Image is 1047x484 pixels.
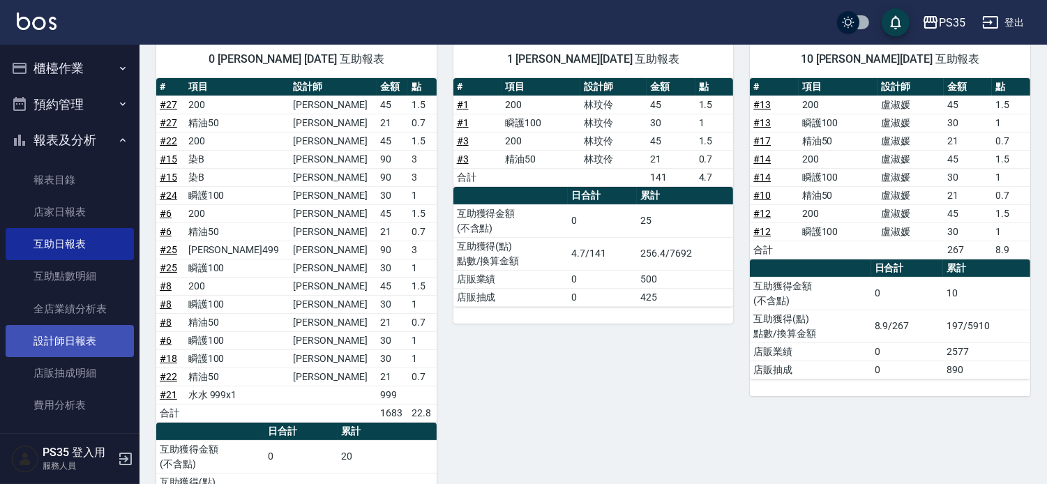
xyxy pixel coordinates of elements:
[289,96,377,114] td: [PERSON_NAME]
[871,277,944,310] td: 0
[185,277,290,295] td: 200
[377,96,408,114] td: 45
[992,78,1030,96] th: 點
[185,313,290,331] td: 精油50
[6,86,134,123] button: 預約管理
[750,259,1030,379] table: a dense table
[580,132,647,150] td: 林玟伶
[647,150,695,168] td: 21
[6,196,134,228] a: 店家日報表
[377,204,408,222] td: 45
[453,78,734,187] table: a dense table
[289,241,377,259] td: [PERSON_NAME]
[695,150,734,168] td: 0.7
[43,460,114,472] p: 服務人員
[753,208,771,219] a: #12
[408,259,437,277] td: 1
[377,78,408,96] th: 金額
[695,78,734,96] th: 點
[871,310,944,342] td: 8.9/267
[289,150,377,168] td: [PERSON_NAME]
[408,168,437,186] td: 3
[377,331,408,349] td: 30
[992,222,1030,241] td: 1
[173,52,420,66] span: 0 [PERSON_NAME] [DATE] 互助報表
[289,295,377,313] td: [PERSON_NAME]
[408,96,437,114] td: 1.5
[377,259,408,277] td: 30
[799,132,877,150] td: 精油50
[6,428,134,464] button: 客戶管理
[943,259,1030,278] th: 累計
[753,153,771,165] a: #14
[799,78,877,96] th: 項目
[568,288,637,306] td: 0
[408,186,437,204] td: 1
[453,270,568,288] td: 店販業績
[160,317,172,328] a: #8
[877,132,944,150] td: 盧淑媛
[943,277,1030,310] td: 10
[377,241,408,259] td: 90
[408,114,437,132] td: 0.7
[377,150,408,168] td: 90
[877,222,944,241] td: 盧淑媛
[408,349,437,368] td: 1
[156,78,437,423] table: a dense table
[408,404,437,422] td: 22.8
[750,78,798,96] th: #
[43,446,114,460] h5: PS35 登入用
[799,150,877,168] td: 200
[156,404,185,422] td: 合計
[750,342,871,361] td: 店販業績
[944,78,992,96] th: 金額
[160,153,177,165] a: #15
[11,445,39,473] img: Person
[568,237,637,270] td: 4.7/141
[185,331,290,349] td: 瞬護100
[160,298,172,310] a: #8
[944,96,992,114] td: 45
[502,78,580,96] th: 項目
[753,172,771,183] a: #14
[160,135,177,146] a: #22
[6,325,134,357] a: 設計師日報表
[944,168,992,186] td: 30
[871,259,944,278] th: 日合計
[799,222,877,241] td: 瞬護100
[877,186,944,204] td: 盧淑媛
[992,150,1030,168] td: 1.5
[799,168,877,186] td: 瞬護100
[799,114,877,132] td: 瞬護100
[289,368,377,386] td: [PERSON_NAME]
[264,423,338,441] th: 日合計
[185,132,290,150] td: 200
[160,389,177,400] a: #21
[160,262,177,273] a: #25
[160,172,177,183] a: #15
[289,78,377,96] th: 設計師
[185,150,290,168] td: 染B
[185,349,290,368] td: 瞬護100
[944,241,992,259] td: 267
[185,204,290,222] td: 200
[457,99,469,110] a: #1
[750,361,871,379] td: 店販抽成
[877,168,944,186] td: 盧淑媛
[457,153,469,165] a: #3
[185,241,290,259] td: [PERSON_NAME]499
[568,204,637,237] td: 0
[289,168,377,186] td: [PERSON_NAME]
[457,135,469,146] a: #3
[160,244,177,255] a: #25
[408,204,437,222] td: 1.5
[289,313,377,331] td: [PERSON_NAME]
[408,295,437,313] td: 1
[453,187,734,307] table: a dense table
[580,96,647,114] td: 林玟伶
[944,150,992,168] td: 45
[185,186,290,204] td: 瞬護100
[160,335,172,346] a: #6
[185,78,290,96] th: 項目
[160,99,177,110] a: #27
